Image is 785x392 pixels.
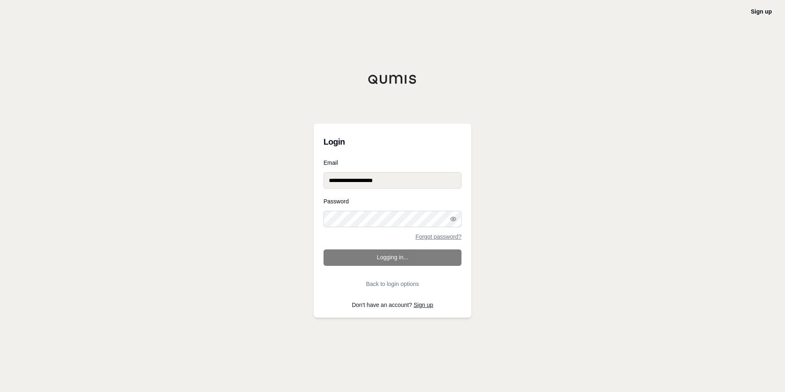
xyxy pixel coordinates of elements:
[751,8,772,15] a: Sign up
[414,302,433,308] a: Sign up
[324,198,461,204] label: Password
[324,134,461,150] h3: Login
[415,234,461,240] a: Forgot password?
[324,302,461,308] p: Don't have an account?
[368,74,417,84] img: Qumis
[324,276,461,292] button: Back to login options
[324,160,461,166] label: Email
